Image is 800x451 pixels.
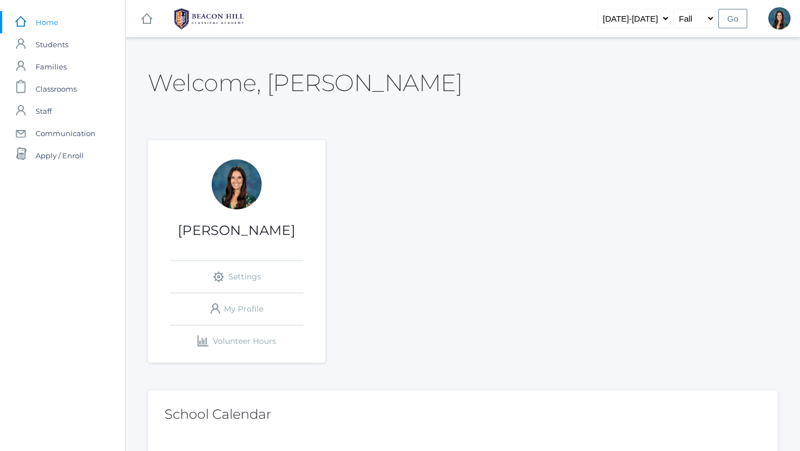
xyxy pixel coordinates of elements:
[148,70,462,96] h2: Welcome, [PERSON_NAME]
[148,223,326,238] h1: [PERSON_NAME]
[36,56,67,78] span: Families
[718,9,747,28] input: Go
[164,407,761,422] h2: School Calendar
[36,33,68,56] span: Students
[167,5,251,33] img: BHCALogos-05-308ed15e86a5a0abce9b8dd61676a3503ac9727e845dece92d48e8588c001991.png
[212,159,262,209] div: Jordyn Dewey
[170,293,303,325] a: My Profile
[36,11,58,33] span: Home
[36,144,84,167] span: Apply / Enroll
[170,261,303,293] a: Settings
[36,122,96,144] span: Communication
[36,78,77,100] span: Classrooms
[36,100,52,122] span: Staff
[170,325,303,357] a: Volunteer Hours
[768,7,791,29] div: Jordyn Dewey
